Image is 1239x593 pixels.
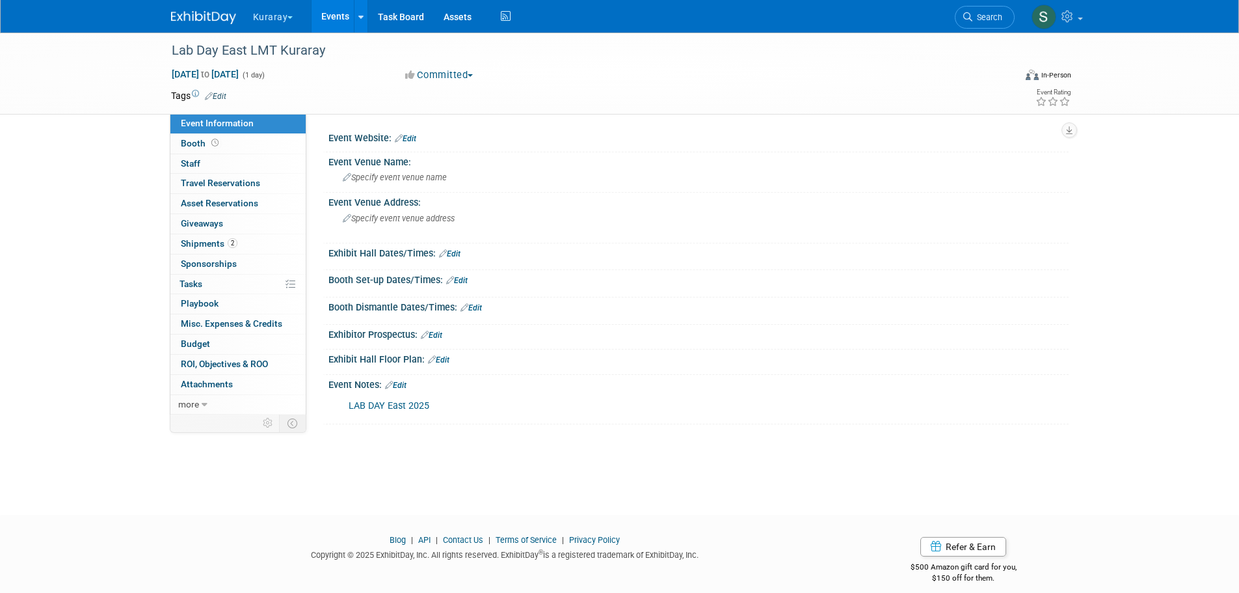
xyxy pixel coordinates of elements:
[181,298,219,309] span: Playbook
[170,355,306,374] a: ROI, Objectives & ROO
[181,258,237,269] span: Sponsorships
[920,537,1006,557] a: Refer & Earn
[170,214,306,234] a: Giveaways
[170,335,306,354] a: Budget
[181,318,282,329] span: Misc. Expenses & Credits
[349,400,429,411] a: LAB DAY East 2025
[955,6,1015,29] a: Search
[170,114,306,133] a: Event Information
[446,276,468,285] a: Edit
[859,553,1069,583] div: $500 Amazon gift card for you,
[539,549,543,556] sup: ®
[390,535,406,545] a: Blog
[328,350,1069,366] div: Exhibit Hall Floor Plan:
[433,535,441,545] span: |
[569,535,620,545] a: Privacy Policy
[170,275,306,294] a: Tasks
[181,379,233,389] span: Attachments
[328,270,1069,287] div: Booth Set-up Dates/Times:
[408,535,416,545] span: |
[328,152,1069,169] div: Event Venue Name:
[443,535,483,545] a: Contact Us
[199,69,211,79] span: to
[170,395,306,415] a: more
[439,249,460,258] a: Edit
[180,279,202,289] span: Tasks
[428,355,449,365] a: Edit
[181,178,260,188] span: Travel Reservations
[1032,5,1056,29] img: Samantha Meyers
[178,399,199,409] span: more
[181,138,221,148] span: Booth
[170,134,306,154] a: Booth
[181,359,268,369] span: ROI, Objectives & ROO
[170,194,306,214] a: Asset Reservations
[421,331,442,340] a: Edit
[559,535,567,545] span: |
[170,154,306,174] a: Staff
[171,68,239,80] span: [DATE] [DATE]
[328,375,1069,392] div: Event Notes:
[418,535,431,545] a: API
[328,243,1069,260] div: Exhibit Hall Dates/Times:
[171,89,226,102] td: Tags
[181,158,200,169] span: Staff
[171,11,236,24] img: ExhibitDay
[972,12,1002,22] span: Search
[170,294,306,314] a: Playbook
[181,118,254,128] span: Event Information
[496,535,557,545] a: Terms of Service
[343,172,447,182] span: Specify event venue name
[328,325,1069,342] div: Exhibitor Prospectus:
[170,314,306,334] a: Misc. Expenses & Credits
[205,92,226,101] a: Edit
[257,415,280,432] td: Personalize Event Tab Strip
[328,128,1069,145] div: Event Website:
[1041,70,1071,80] div: In-Person
[170,234,306,254] a: Shipments2
[938,68,1072,87] div: Event Format
[171,546,840,561] div: Copyright © 2025 ExhibitDay, Inc. All rights reserved. ExhibitDay is a registered trademark of Ex...
[385,381,406,390] a: Edit
[343,214,455,223] span: Specify event venue address
[167,39,995,62] div: Lab Day East LMT Kuraray
[328,193,1069,209] div: Event Venue Address:
[401,68,478,82] button: Committed
[279,415,306,432] td: Toggle Event Tabs
[485,535,494,545] span: |
[181,198,258,208] span: Asset Reservations
[170,255,306,274] a: Sponsorships
[395,134,416,143] a: Edit
[181,338,210,349] span: Budget
[1035,89,1071,96] div: Event Rating
[209,138,221,148] span: Booth not reserved yet
[328,297,1069,314] div: Booth Dismantle Dates/Times:
[181,238,237,249] span: Shipments
[170,174,306,193] a: Travel Reservations
[460,303,482,312] a: Edit
[181,218,223,228] span: Giveaways
[1026,70,1039,80] img: Format-Inperson.png
[228,238,237,248] span: 2
[859,573,1069,584] div: $150 off for them.
[241,71,265,79] span: (1 day)
[170,375,306,394] a: Attachments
